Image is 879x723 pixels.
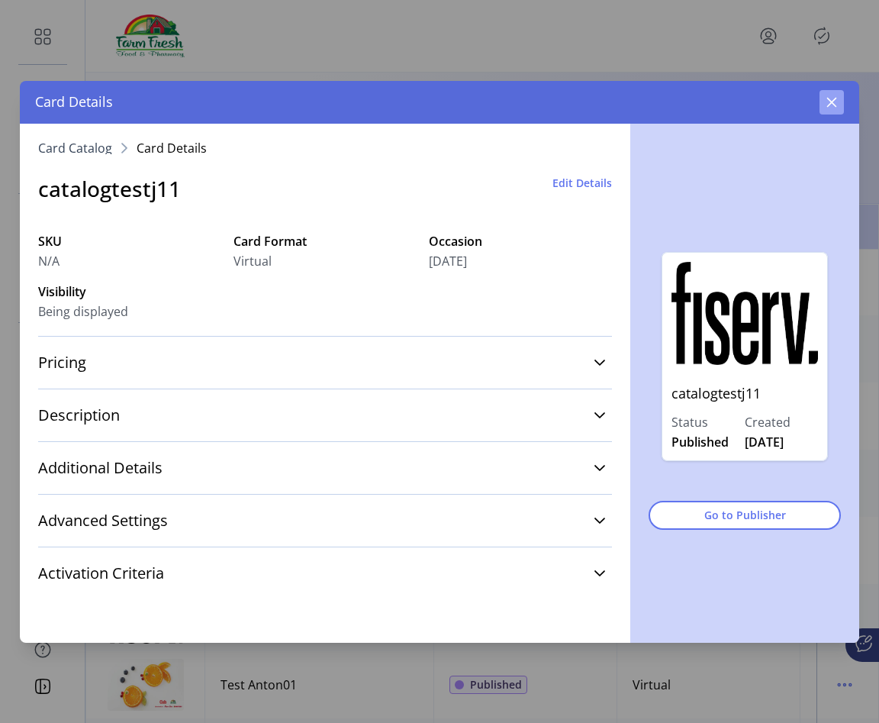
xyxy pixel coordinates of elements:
[38,232,221,250] label: SKU
[745,413,818,431] label: Created
[745,433,784,451] span: [DATE]
[38,355,86,370] span: Pricing
[429,252,467,270] span: [DATE]
[429,232,612,250] label: Occasion
[38,302,128,321] span: Being displayed
[649,501,841,530] button: Go to Publisher
[38,346,612,379] a: Pricing
[671,374,818,413] p: catalogtestj11
[38,460,163,476] span: Additional Details
[38,142,112,154] a: Card Catalog
[671,262,818,365] img: catalogtestj11
[671,413,745,431] label: Status
[671,433,729,451] span: Published
[233,252,272,270] span: Virtual
[38,513,168,528] span: Advanced Settings
[38,173,181,205] h3: catalogtestj11
[38,557,612,590] a: Activation Criteria
[137,142,207,154] span: Card Details
[38,399,612,432] a: Description
[38,451,612,485] a: Additional Details
[38,282,221,301] label: Visibility
[38,566,164,581] span: Activation Criteria
[35,92,113,112] span: Card Details
[38,504,612,537] a: Advanced Settings
[552,175,612,191] button: Edit Details
[233,232,417,250] label: Card Format
[38,408,120,423] span: Description
[668,507,821,523] span: Go to Publisher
